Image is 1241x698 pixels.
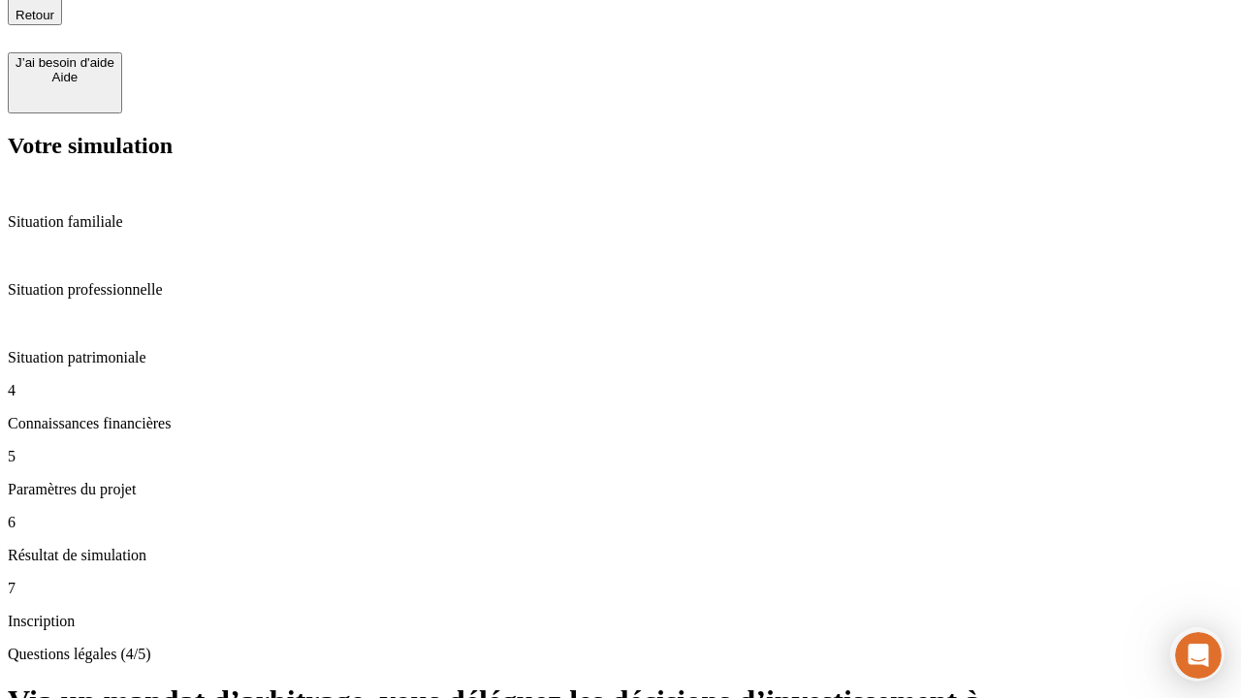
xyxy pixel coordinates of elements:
p: 6 [8,514,1233,531]
button: J’ai besoin d'aideAide [8,52,122,113]
div: J’ai besoin d'aide [16,55,114,70]
span: Retour [16,8,54,22]
p: Connaissances financières [8,415,1233,432]
p: 4 [8,382,1233,399]
iframe: Intercom live chat [1175,632,1222,679]
p: 5 [8,448,1233,465]
p: 7 [8,580,1233,597]
p: Paramètres du projet [8,481,1233,498]
p: Situation familiale [8,213,1233,231]
p: Résultat de simulation [8,547,1233,564]
p: Situation professionnelle [8,281,1233,299]
p: Questions légales (4/5) [8,646,1233,663]
div: Aide [16,70,114,84]
iframe: Intercom live chat discovery launcher [1170,627,1225,682]
p: Situation patrimoniale [8,349,1233,366]
h2: Votre simulation [8,133,1233,159]
p: Inscription [8,613,1233,630]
